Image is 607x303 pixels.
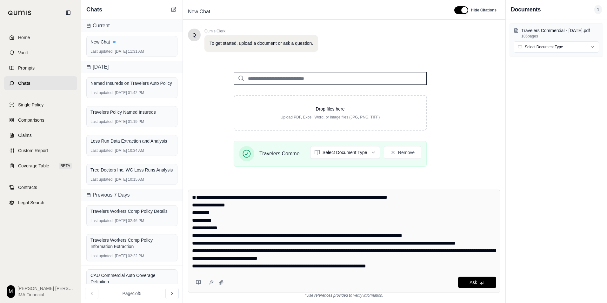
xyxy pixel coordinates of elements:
p: 186 pages [521,34,599,39]
button: Travelers Commercial - [DATE].pdf186pages [514,27,599,39]
span: Single Policy [18,102,43,108]
span: Last updated: [90,119,114,124]
div: Travelers Policy Named Insureds [90,109,173,115]
span: [PERSON_NAME] [PERSON_NAME] [17,285,75,292]
span: Vault [18,50,28,56]
span: Prompts [18,65,35,71]
span: Hide Citations [471,8,497,13]
a: Prompts [4,61,77,75]
div: [DATE] 10:34 AM [90,148,173,153]
div: Current [81,19,183,32]
div: Travelers Workers Comp Policy Details [90,208,173,214]
span: Hello [193,32,196,38]
span: Qumis Clerk [204,29,318,34]
button: New Chat [170,6,177,13]
div: Previous 7 Days [81,189,183,201]
a: Coverage TableBETA [4,159,77,173]
a: Legal Search [4,196,77,210]
a: Contracts [4,180,77,194]
div: CAU Commercial Auto Coverage Definition [90,272,173,285]
div: [DATE] 01:42 PM [90,90,173,95]
h3: Documents [511,5,541,14]
span: Comparisons [18,117,44,123]
img: Qumis Logo [8,10,32,15]
a: Custom Report [4,144,77,158]
span: Last updated: [90,148,114,153]
div: Loss Run Data Extraction and Analysis [90,138,173,144]
span: 1 [594,5,602,14]
span: Travelers Commercial - [DATE].pdf [259,150,305,158]
button: Collapse sidebar [63,8,73,18]
p: Upload PDF, Excel, Word, or image files (JPG, PNG, TIFF) [244,115,416,120]
div: [DATE] 10:15 AM [90,177,173,182]
span: Ask [470,280,477,285]
span: Last updated: [90,90,114,95]
span: Page 1 of 5 [123,290,142,297]
span: Contracts [18,184,37,191]
p: Travelers Commercial - 12.31.2025.pdf [521,27,599,34]
div: [DATE] 01:19 PM [90,119,173,124]
a: Home [4,30,77,44]
span: IMA Financial [17,292,75,298]
span: Chats [18,80,30,86]
span: Home [18,34,30,41]
div: [DATE] 02:46 PM [90,218,173,223]
a: Vault [4,46,77,60]
div: Tree Doctors Inc. WC Loss Runs Analysis [90,167,173,173]
span: Custom Report [18,147,48,154]
span: Coverage Table [18,163,49,169]
div: [DATE] [81,61,183,73]
div: New Chat [90,39,173,45]
div: *Use references provided to verify information. [188,293,500,298]
a: Claims [4,128,77,142]
span: Legal Search [18,199,44,206]
span: Last updated: [90,177,114,182]
button: Remove [384,146,421,159]
span: Chats [86,5,102,14]
div: [DATE] 11:31 AM [90,49,173,54]
div: Travelers Workers Comp Policy Information Extraction [90,237,173,250]
span: Last updated: [90,253,114,259]
span: New Chat [185,7,213,17]
div: Edit Title [185,7,447,17]
span: Last updated: [90,218,114,223]
p: Drop files here [244,106,416,112]
button: Ask [458,277,496,288]
span: Last updated: [90,49,114,54]
div: M [7,285,15,298]
div: Named Insureds on Travelers Auto Policy [90,80,173,86]
a: Chats [4,76,77,90]
span: Claims [18,132,32,138]
div: [DATE] 02:22 PM [90,253,173,259]
a: Single Policy [4,98,77,112]
span: BETA [59,163,72,169]
a: Comparisons [4,113,77,127]
p: To get started, upload a document or ask a question. [210,40,313,47]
